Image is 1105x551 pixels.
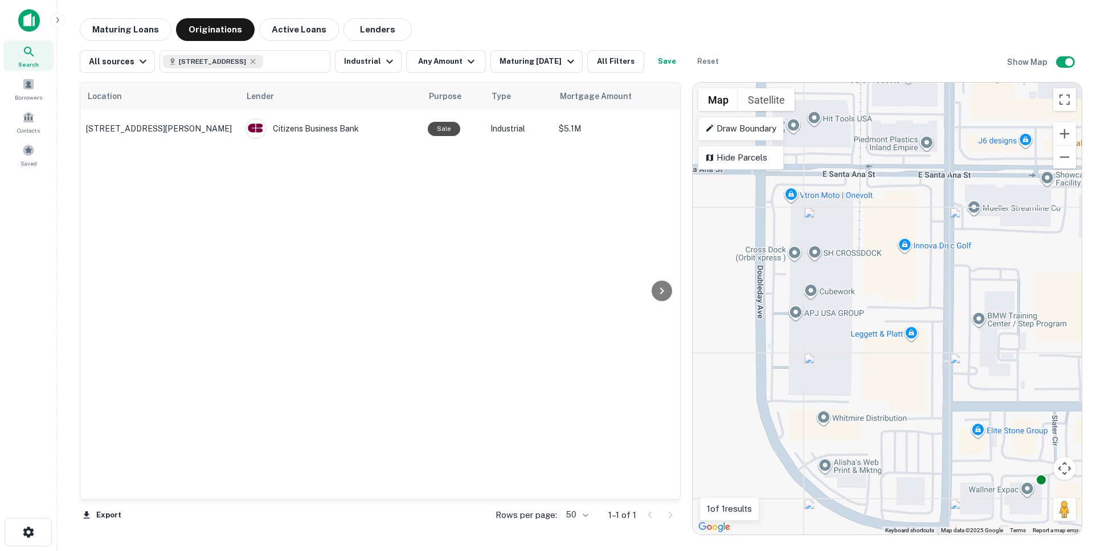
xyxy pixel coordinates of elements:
a: Saved [3,139,54,170]
p: 1–1 of 1 [608,508,636,522]
span: [STREET_ADDRESS] [179,56,246,67]
a: Contacts [3,106,54,137]
button: Maturing Loans [80,18,171,41]
button: Toggle fullscreen view [1053,88,1076,111]
button: All Filters [587,50,644,73]
button: Lenders [343,18,412,41]
img: Google [695,520,733,534]
span: Contacts [17,126,40,135]
a: Borrowers [3,73,54,104]
div: 0 0 [693,83,1082,534]
p: $5.1M [559,122,673,135]
button: All sources [80,50,155,73]
p: Industrial [490,122,547,135]
span: Location [87,89,137,103]
button: Active Loans [259,18,339,41]
span: Type [492,89,526,103]
iframe: Chat Widget [1048,460,1105,515]
h6: Show Map [1007,56,1049,68]
p: 1 of 1 results [707,502,752,516]
button: Maturing [DATE] [490,50,582,73]
div: All sources [89,55,150,68]
button: Zoom out [1053,146,1076,168]
button: Keyboard shortcuts [885,527,934,534]
button: Any Amount [406,50,486,73]
div: Sale [428,122,460,136]
span: Mortgage Amount [560,89,646,103]
th: Mortgage Amount [553,83,678,110]
button: Industrial [335,50,402,73]
button: Zoom in [1053,122,1076,145]
div: Maturing [DATE] [500,55,577,68]
button: Show satellite imagery [738,88,795,111]
p: Draw Boundary [705,122,776,135]
th: Purpose [422,83,485,110]
p: [STREET_ADDRESS][PERSON_NAME] [86,124,234,134]
span: Borrowers [15,93,42,102]
button: Originations [176,18,255,41]
button: Show street map [698,88,738,111]
button: Export [80,507,124,524]
div: Citizens Business Bank [245,118,416,139]
img: picture [246,119,265,138]
a: Search [3,40,54,71]
div: 50 [562,507,590,523]
button: Map camera controls [1053,457,1076,480]
span: Search [18,60,39,69]
a: Open this area in Google Maps (opens a new window) [695,520,733,534]
img: capitalize-icon.png [18,9,40,32]
p: Hide Parcels [705,151,776,165]
th: Type [485,83,553,110]
p: Rows per page: [496,508,557,522]
th: Lender [240,83,422,110]
a: Report a map error [1033,527,1078,533]
span: Purpose [429,89,476,103]
span: Lender [247,89,274,103]
button: Save your search to get updates of matches that match your search criteria. [649,50,685,73]
a: Terms [1010,527,1026,533]
span: Map data ©2025 Google [941,527,1003,533]
th: Location [80,83,240,110]
button: Reset [690,50,726,73]
span: Saved [21,159,37,168]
